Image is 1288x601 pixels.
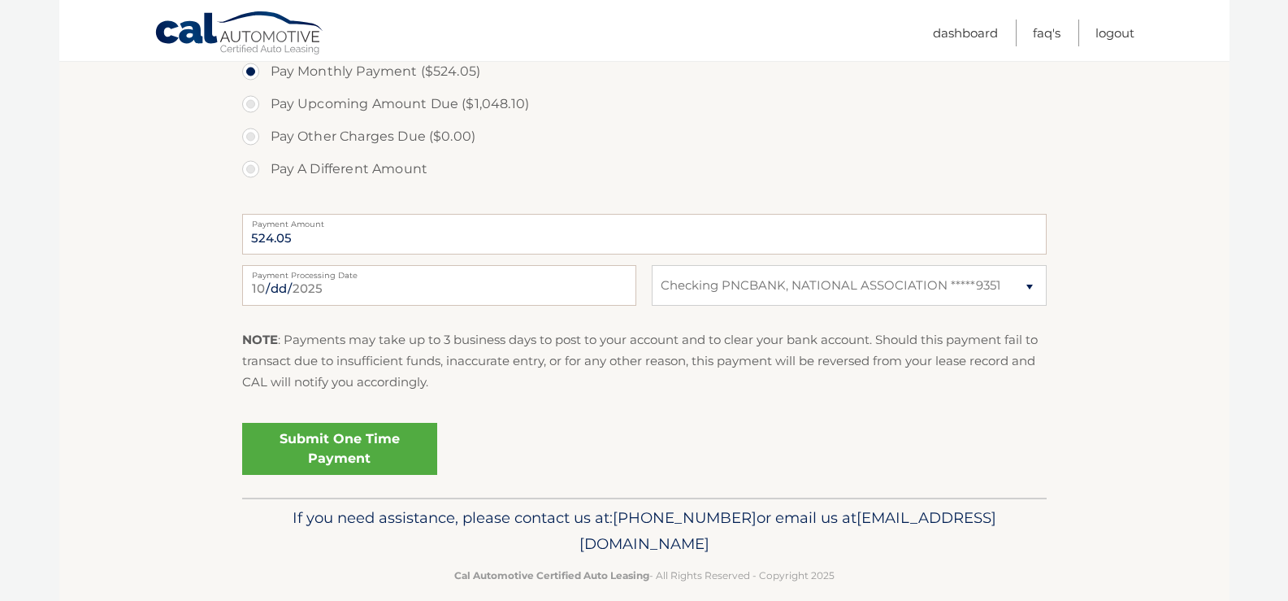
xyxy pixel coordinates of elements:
a: Logout [1095,20,1134,46]
span: [EMAIL_ADDRESS][DOMAIN_NAME] [579,508,996,553]
label: Pay Monthly Payment ($524.05) [242,55,1047,88]
span: [PHONE_NUMBER] [613,508,757,527]
p: If you need assistance, please contact us at: or email us at [253,505,1036,557]
strong: Cal Automotive Certified Auto Leasing [454,569,649,581]
strong: NOTE [242,332,278,347]
label: Pay Upcoming Amount Due ($1,048.10) [242,88,1047,120]
a: Cal Automotive [154,11,325,58]
p: : Payments may take up to 3 business days to post to your account and to clear your bank account.... [242,329,1047,394]
input: Payment Amount [242,214,1047,255]
a: Submit One Time Payment [242,423,437,475]
label: Pay A Different Amount [242,153,1047,185]
label: Payment Amount [242,214,1047,227]
label: Pay Other Charges Due ($0.00) [242,120,1047,153]
input: Payment Date [242,265,636,306]
p: - All Rights Reserved - Copyright 2025 [253,567,1036,584]
label: Payment Processing Date [242,265,636,278]
a: FAQ's [1033,20,1060,46]
a: Dashboard [933,20,998,46]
